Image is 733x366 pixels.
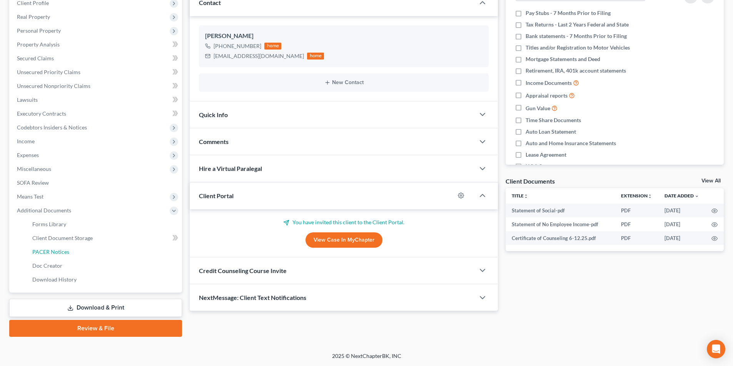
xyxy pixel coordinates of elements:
span: Quick Info [199,111,228,118]
span: Miscellaneous [17,166,51,172]
div: [EMAIL_ADDRESS][DOMAIN_NAME] [214,52,304,60]
i: unfold_more [524,194,528,199]
div: [PERSON_NAME] [205,31,483,41]
span: Forms Library [32,221,66,227]
a: View All [701,178,721,184]
div: [PHONE_NUMBER] [214,42,261,50]
td: PDF [615,217,658,231]
i: unfold_more [648,194,652,199]
span: Gun Value [526,104,550,112]
a: Extensionunfold_more [621,193,652,199]
div: home [264,43,281,50]
td: [DATE] [658,231,705,245]
a: Unsecured Nonpriority Claims [11,79,182,93]
a: Date Added expand_more [665,193,699,199]
span: Auto and Home Insurance Statements [526,139,616,147]
a: Forms Library [26,217,182,231]
span: Executory Contracts [17,110,66,117]
a: Lawsuits [11,93,182,107]
span: Means Test [17,193,43,200]
span: PACER Notices [32,248,69,255]
a: Titleunfold_more [512,193,528,199]
span: Download History [32,276,77,283]
td: [DATE] [658,217,705,231]
a: SOFA Review [11,176,182,190]
td: Statement of No Employee Income-pdf [506,217,615,231]
a: Download & Print [9,299,182,317]
span: Unsecured Nonpriority Claims [17,83,90,89]
a: Download History [26,273,182,287]
i: expand_more [695,194,699,199]
span: Property Analysis [17,41,60,48]
a: Doc Creator [26,259,182,273]
span: Lawsuits [17,96,38,103]
span: Tax Returns - Last 2 Years Federal and State [526,21,629,28]
span: HOA Statement [526,162,564,170]
span: Comments [199,138,229,145]
span: Pay Stubs - 7 Months Prior to Filing [526,9,611,17]
span: Unsecured Priority Claims [17,69,80,75]
td: Statement of Social-pdf [506,204,615,217]
td: [DATE] [658,204,705,217]
p: You have invited this client to the Client Portal. [199,219,489,226]
span: Codebtors Insiders & Notices [17,124,87,131]
a: Secured Claims [11,51,182,65]
div: Client Documents [506,177,555,185]
div: home [307,53,324,60]
button: New Contact [205,79,483,86]
span: Doc Creator [32,262,62,269]
span: Appraisal reports [526,92,568,99]
div: 2025 © NextChapterBK, INC [147,352,586,366]
span: Additional Documents [17,207,71,214]
span: Retirement, IRA, 401k account statements [526,67,626,75]
span: Personal Property [17,27,61,34]
span: Titles and/or Registration to Motor Vehicles [526,44,630,51]
span: Auto Loan Statement [526,128,576,136]
td: PDF [615,231,658,245]
a: View Case in MyChapter [306,232,382,248]
a: Client Document Storage [26,231,182,245]
span: Credit Counseling Course Invite [199,267,287,274]
span: Hire a Virtual Paralegal [199,165,262,172]
span: NextMessage: Client Text Notifications [199,294,306,301]
a: Unsecured Priority Claims [11,65,182,79]
span: Client Portal [199,192,234,199]
a: PACER Notices [26,245,182,259]
span: Secured Claims [17,55,54,61]
div: Open Intercom Messenger [707,340,725,358]
a: Executory Contracts [11,107,182,121]
td: PDF [615,204,658,217]
span: Client Document Storage [32,235,93,241]
span: Income Documents [526,79,572,87]
span: SOFA Review [17,179,49,186]
a: Review & File [9,320,182,337]
span: Expenses [17,152,39,158]
span: Mortgage Statements and Deed [526,55,600,63]
span: Lease Agreement [526,151,566,159]
span: Time Share Documents [526,116,581,124]
span: Income [17,138,35,144]
a: Property Analysis [11,38,182,51]
span: Real Property [17,13,50,20]
td: Certificate of Counseling 6-12.25.pdf [506,231,615,245]
span: Bank statements - 7 Months Prior to Filing [526,32,627,40]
